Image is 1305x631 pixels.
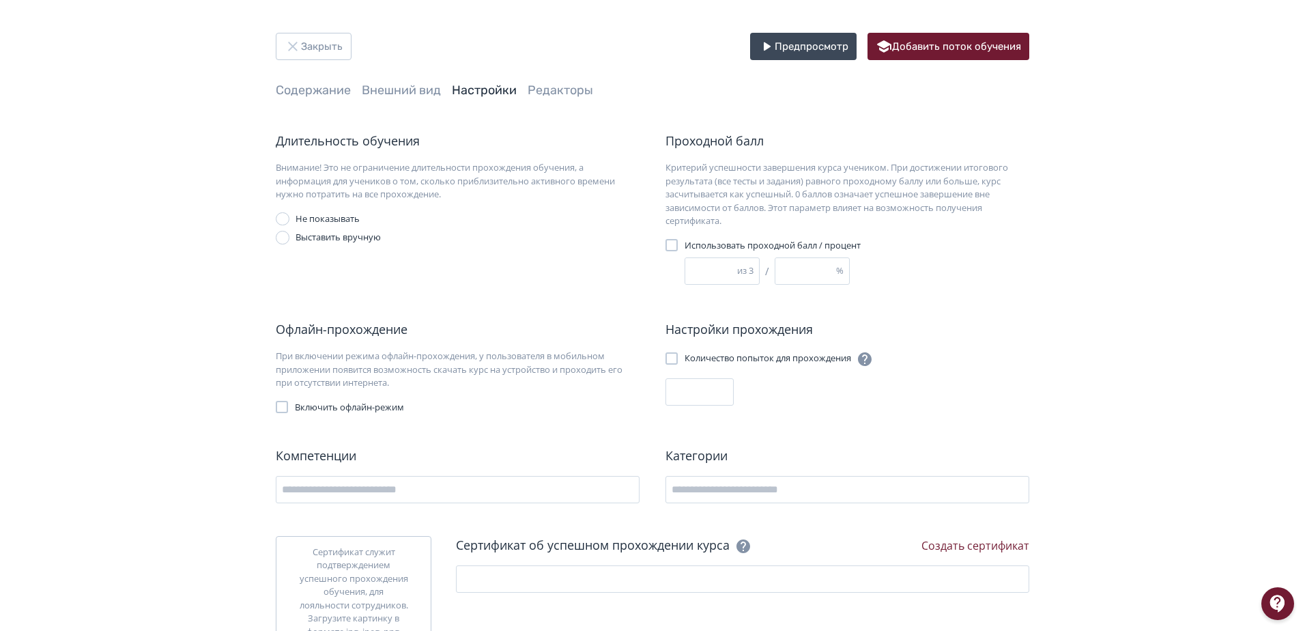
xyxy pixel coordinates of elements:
div: При включении режима офлайн-прохождения, у пользователя в мобильном приложении появится возможнос... [276,350,640,390]
a: Содержание [276,83,351,98]
a: Настройки [452,83,517,98]
div: Длительность обучения [276,132,640,150]
div: из 3 [737,264,759,278]
span: Использовать проходной балл / процент [685,239,861,253]
div: Категории [665,447,1029,465]
div: Критерий успешности завершения курса учеником. При достижении итогового результата (все тесты и з... [665,161,1029,228]
div: Не показывать [296,212,360,226]
div: Компетенции [276,447,640,465]
div: Сертификат об успешном прохождении курса [456,536,751,555]
button: Закрыть [276,33,352,60]
button: Предпросмотр [750,33,857,60]
a: Редакторы [528,83,593,98]
div: Офлайн-прохождение [276,320,640,339]
button: Добавить поток обучения [867,33,1029,60]
span: Включить офлайн-режим [295,401,404,415]
div: Проходной балл [665,132,1029,150]
div: % [836,264,849,278]
a: Создать сертификат [921,538,1029,553]
span: / [765,264,769,279]
a: Внешний вид [362,83,441,98]
div: Выставить вручную [296,231,381,244]
div: Внимание! Это не ограничение длительности прохождения обучения, а информация для учеников о том, ... [276,161,640,201]
div: Настройки прохождения [665,320,1029,339]
span: Количество попыток для прохождения [685,352,851,365]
